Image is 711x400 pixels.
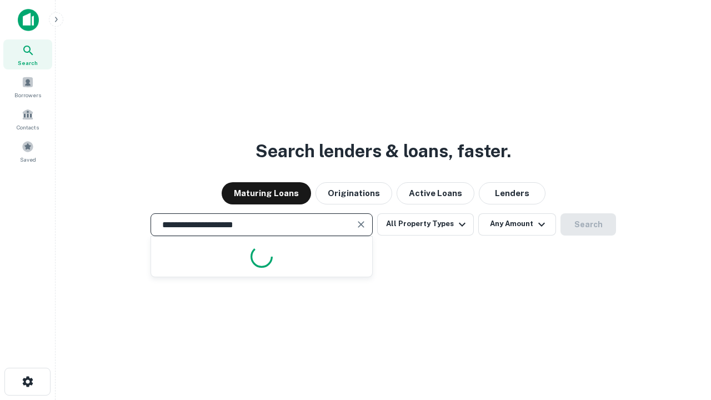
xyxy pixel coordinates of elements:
[18,58,38,67] span: Search
[222,182,311,204] button: Maturing Loans
[397,182,474,204] button: Active Loans
[3,136,52,166] a: Saved
[479,182,545,204] button: Lenders
[377,213,474,236] button: All Property Types
[3,104,52,134] a: Contacts
[18,9,39,31] img: capitalize-icon.png
[316,182,392,204] button: Originations
[20,155,36,164] span: Saved
[353,217,369,232] button: Clear
[3,72,52,102] a: Borrowers
[17,123,39,132] span: Contacts
[655,311,711,364] iframe: Chat Widget
[478,213,556,236] button: Any Amount
[256,138,511,164] h3: Search lenders & loans, faster.
[14,91,41,99] span: Borrowers
[3,39,52,69] a: Search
